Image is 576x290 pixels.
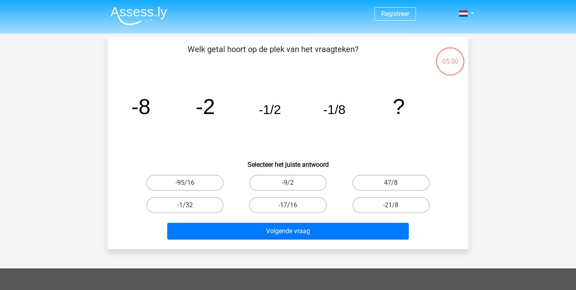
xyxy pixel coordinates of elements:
label: -9/2 [249,175,326,191]
label: -17/16 [249,197,326,213]
label: 47/8 [352,175,430,191]
button: Volgende vraag [167,223,409,240]
label: -21/8 [352,197,430,213]
div: 05:00 [435,46,465,66]
img: Assessly [110,6,167,25]
label: -95/16 [146,175,224,191]
tspan: -1/8 [323,102,346,117]
a: Registreer [381,10,409,18]
tspan: -8 [131,94,150,118]
h6: Selecteer het juiste antwoord [120,154,456,168]
p: Welk getal hoort op de plek van het vraagteken? [120,43,426,67]
tspan: ? [393,94,405,118]
label: -1/32 [146,197,224,213]
tspan: -2 [196,94,215,118]
tspan: -1/2 [259,102,281,117]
